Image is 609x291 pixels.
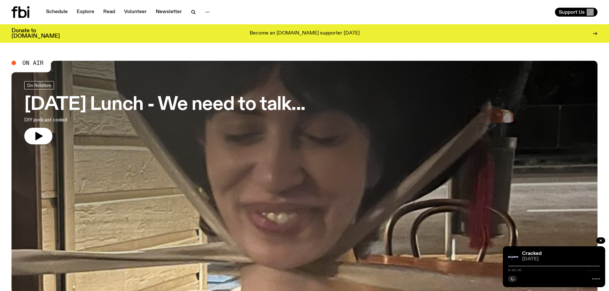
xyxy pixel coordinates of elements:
h3: [DATE] Lunch - We need to talk... [24,96,305,114]
button: Support Us [555,8,597,17]
span: [DATE] [522,257,600,262]
a: Newsletter [152,8,186,17]
a: Read [99,8,119,17]
a: Cracked [522,251,542,256]
a: Schedule [42,8,72,17]
h3: Donate to [DOMAIN_NAME] [12,28,60,39]
a: [DATE] Lunch - We need to talk...DIY podcast coded [24,81,305,144]
img: Logo for Podcast Cracked. Black background, with white writing, with glass smashing graphics [508,251,518,262]
span: On Air [22,60,43,66]
a: Explore [73,8,98,17]
span: -:--:-- [587,269,600,272]
span: 0:00:00 [508,269,521,272]
p: DIY podcast coded [24,116,188,124]
a: Volunteer [120,8,151,17]
span: Support Us [559,9,585,15]
span: On Rotation [27,83,51,88]
a: On Rotation [24,81,54,89]
p: Become an [DOMAIN_NAME] supporter [DATE] [250,31,360,36]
